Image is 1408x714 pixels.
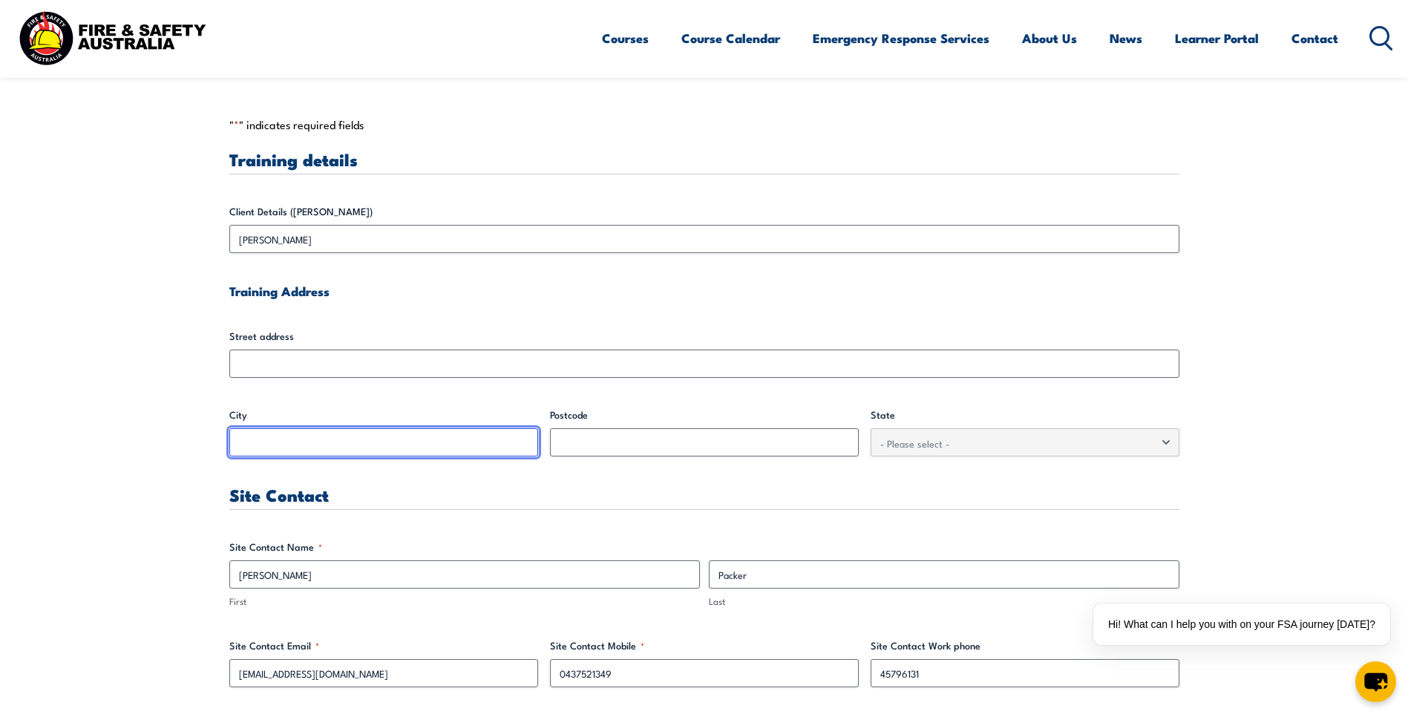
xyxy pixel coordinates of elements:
[1355,661,1396,702] button: chat-button
[229,540,322,554] legend: Site Contact Name
[229,151,1179,168] h3: Training details
[229,204,1179,219] label: Client Details ([PERSON_NAME])
[681,19,780,58] a: Course Calendar
[550,638,859,653] label: Site Contact Mobile
[813,19,989,58] a: Emergency Response Services
[871,638,1179,653] label: Site Contact Work phone
[229,638,538,653] label: Site Contact Email
[229,329,1179,344] label: Street address
[1022,19,1077,58] a: About Us
[709,595,1179,609] label: Last
[871,407,1179,422] label: State
[229,117,1179,132] p: " " indicates required fields
[229,486,1179,503] h3: Site Contact
[1093,603,1390,645] div: Hi! What can I help you with on your FSA journey [DATE]?
[1110,19,1142,58] a: News
[229,595,700,609] label: First
[229,283,1179,299] h4: Training Address
[1291,19,1338,58] a: Contact
[229,407,538,422] label: City
[1175,19,1259,58] a: Learner Portal
[602,19,649,58] a: Courses
[550,407,859,422] label: Postcode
